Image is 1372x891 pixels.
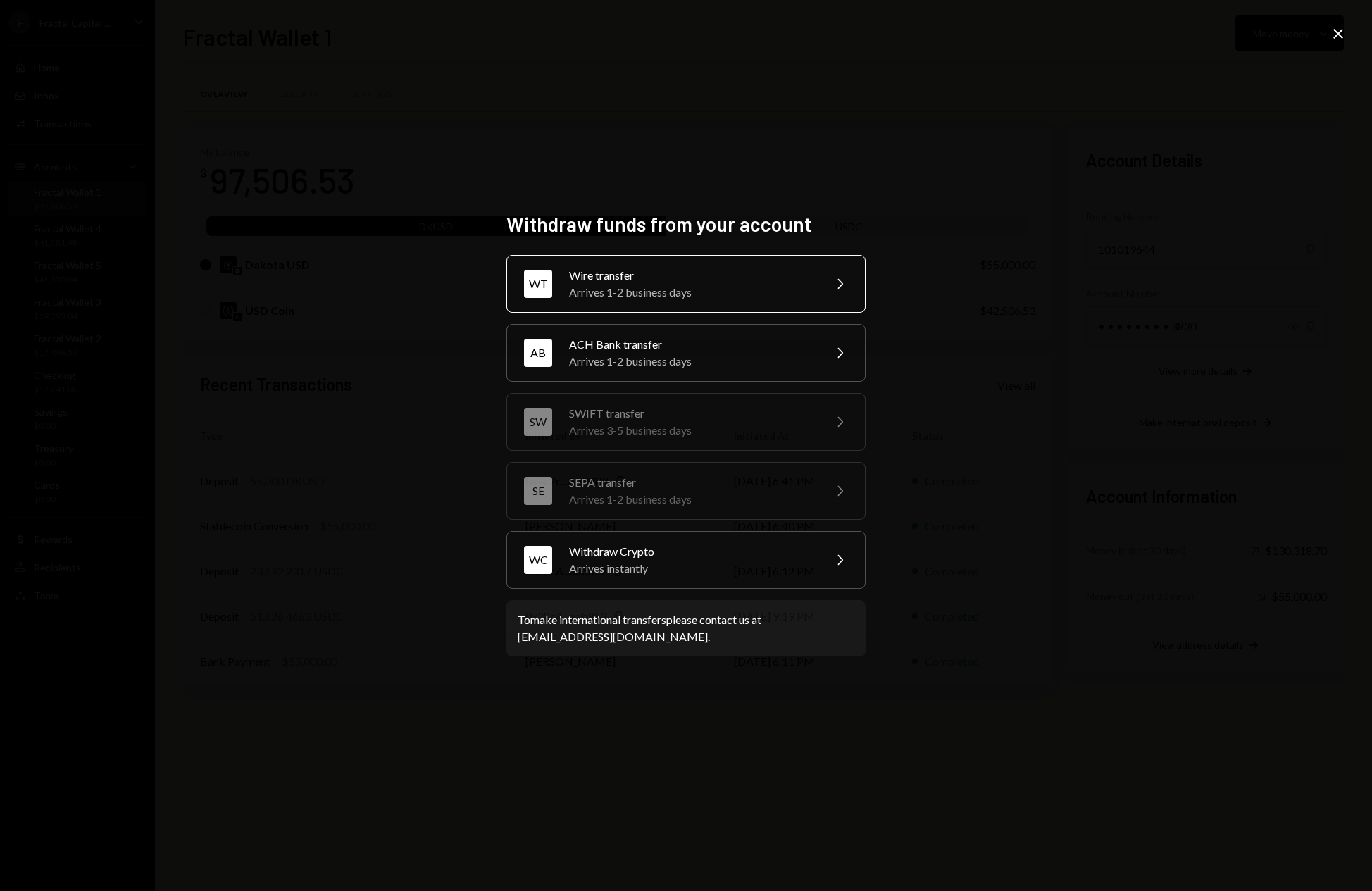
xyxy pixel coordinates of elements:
[524,270,552,298] div: WT
[506,393,866,451] button: SWSWIFT transferArrives 3-5 business days
[569,284,814,301] div: Arrives 1-2 business days
[518,630,708,644] a: [EMAIL_ADDRESS][DOMAIN_NAME]
[524,339,552,367] div: AB
[569,560,814,577] div: Arrives instantly
[569,491,814,508] div: Arrives 1-2 business days
[569,422,814,439] div: Arrives 3-5 business days
[569,353,814,370] div: Arrives 1-2 business days
[569,405,814,422] div: SWIFT transfer
[569,543,814,560] div: Withdraw Crypto
[506,531,866,589] button: WCWithdraw CryptoArrives instantly
[569,267,814,284] div: Wire transfer
[524,546,552,574] div: WC
[506,324,866,382] button: ABACH Bank transferArrives 1-2 business days
[506,255,866,313] button: WTWire transferArrives 1-2 business days
[506,211,866,238] h2: Withdraw funds from your account
[524,477,552,505] div: SE
[524,408,552,436] div: SW
[569,474,814,491] div: SEPA transfer
[506,462,866,520] button: SESEPA transferArrives 1-2 business days
[518,611,854,645] div: To make international transfers please contact us at .
[569,336,814,353] div: ACH Bank transfer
